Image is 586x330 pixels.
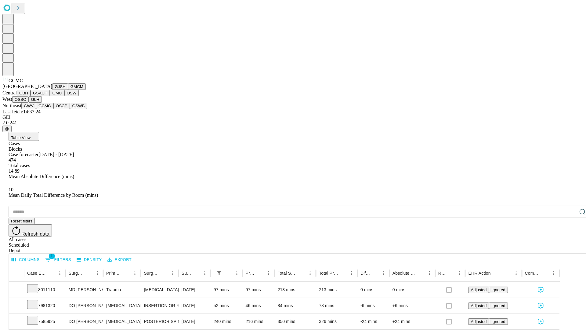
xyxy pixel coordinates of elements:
[438,271,446,276] div: Resolved in EHR
[69,271,84,276] div: Surgeon Name
[371,269,379,277] button: Sort
[2,126,12,132] button: @
[160,269,168,277] button: Sort
[277,271,297,276] div: Total Scheduled Duration
[38,152,74,157] span: [DATE] - [DATE]
[256,269,264,277] button: Sort
[491,303,505,308] span: Ignored
[214,282,240,298] div: 97 mins
[489,287,508,293] button: Ignored
[27,271,46,276] div: Case Epic Id
[246,298,272,313] div: 46 mins
[122,269,131,277] button: Sort
[69,314,100,329] div: DO [PERSON_NAME] [PERSON_NAME] Do
[44,255,73,265] button: Show filters
[144,314,175,329] div: POSTERIOR SPINE INSTRUMENTATION NON SEGMENTAL
[17,90,31,96] button: GBH
[9,174,74,179] span: Mean Absolute Difference (mins)
[297,269,306,277] button: Sort
[31,90,50,96] button: GSACH
[27,282,63,298] div: 8011110
[233,269,241,277] button: Menu
[214,314,240,329] div: 240 mins
[201,269,209,277] button: Menu
[525,271,540,276] div: Comments
[471,303,487,308] span: Adjusted
[2,90,17,95] span: Central
[106,298,138,313] div: [MEDICAL_DATA]
[53,103,70,109] button: OSCP
[9,224,52,237] button: Refresh data
[10,255,41,265] button: Select columns
[106,255,133,265] button: Export
[246,314,272,329] div: 216 mins
[277,314,313,329] div: 350 mins
[425,269,434,277] button: Menu
[319,282,354,298] div: 213 mins
[379,269,388,277] button: Menu
[360,298,386,313] div: -6 mins
[11,135,31,140] span: Table View
[512,269,520,277] button: Menu
[491,269,500,277] button: Sort
[49,253,55,259] span: 1
[68,83,86,90] button: GMCM
[215,269,223,277] button: Show filters
[392,282,432,298] div: 0 mins
[106,282,138,298] div: Trauma
[447,269,455,277] button: Sort
[489,302,508,309] button: Ignored
[392,298,432,313] div: +6 mins
[246,271,255,276] div: Predicted In Room Duration
[306,269,314,277] button: Menu
[277,298,313,313] div: 84 mins
[246,282,272,298] div: 97 mins
[491,319,505,324] span: Ignored
[9,193,98,198] span: Mean Daily Total Difference by Room (mins)
[2,115,584,120] div: GEI
[392,271,416,276] div: Absolute Difference
[9,168,20,174] span: 14.89
[75,255,103,265] button: Density
[455,269,464,277] button: Menu
[5,127,9,131] span: @
[214,298,240,313] div: 52 mins
[12,96,29,103] button: OSSC
[50,90,64,96] button: GMC
[541,269,549,277] button: Sort
[468,302,489,309] button: Adjusted
[489,318,508,325] button: Ignored
[319,298,354,313] div: 78 mins
[28,96,42,103] button: GLH
[360,271,370,276] div: Difference
[319,271,338,276] div: Total Predicted Duration
[182,282,208,298] div: [DATE]
[106,314,138,329] div: [MEDICAL_DATA]
[70,103,87,109] button: GSWB
[468,287,489,293] button: Adjusted
[182,298,208,313] div: [DATE]
[52,83,68,90] button: GJSH
[2,84,52,89] span: [GEOGRAPHIC_DATA]
[182,314,208,329] div: [DATE]
[21,103,36,109] button: GWV
[12,285,21,295] button: Expand
[192,269,201,277] button: Sort
[392,314,432,329] div: +24 mins
[144,282,175,298] div: [MEDICAL_DATA] INCISIONAL/VENTRAL/UMBILICAL [MEDICAL_DATA] INITIAL 3-10 CM REDUCIBLE
[9,163,30,168] span: Total cases
[12,301,21,311] button: Expand
[69,282,100,298] div: MD [PERSON_NAME] [PERSON_NAME] Md
[56,269,64,277] button: Menu
[9,157,16,163] span: 474
[360,314,386,329] div: -24 mins
[47,269,56,277] button: Sort
[215,269,223,277] div: 1 active filter
[339,269,347,277] button: Sort
[2,109,41,114] span: Last fetch: 14:37:24
[277,282,313,298] div: 213 mins
[9,187,13,192] span: 10
[491,288,505,292] span: Ignored
[182,271,191,276] div: Surgery Date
